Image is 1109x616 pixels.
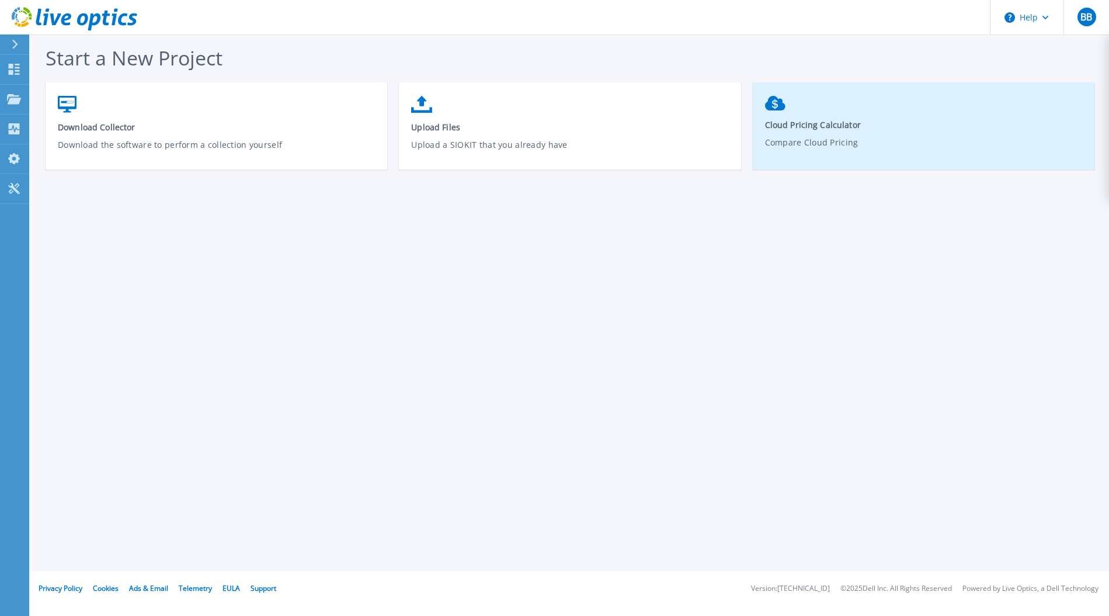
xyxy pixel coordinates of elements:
[223,583,240,593] a: EULA
[46,90,387,174] a: Download CollectorDownload the software to perform a collection yourself
[58,122,376,133] span: Download Collector
[39,583,82,593] a: Privacy Policy
[765,119,1083,130] span: Cloud Pricing Calculator
[411,122,729,133] span: Upload Files
[46,44,223,71] span: Start a New Project
[765,136,1083,163] p: Compare Cloud Pricing
[1080,12,1092,22] span: BB
[251,583,276,593] a: Support
[399,90,741,174] a: Upload FilesUpload a SIOKIT that you already have
[58,139,376,165] p: Download the software to perform a collection yourself
[179,583,212,593] a: Telemetry
[93,583,119,593] a: Cookies
[753,90,1094,172] a: Cloud Pricing CalculatorCompare Cloud Pricing
[840,585,952,593] li: © 2025 Dell Inc. All Rights Reserved
[962,585,1098,593] li: Powered by Live Optics, a Dell Technology
[411,139,729,165] p: Upload a SIOKIT that you already have
[751,585,830,593] li: Version: [TECHNICAL_ID]
[129,583,168,593] a: Ads & Email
